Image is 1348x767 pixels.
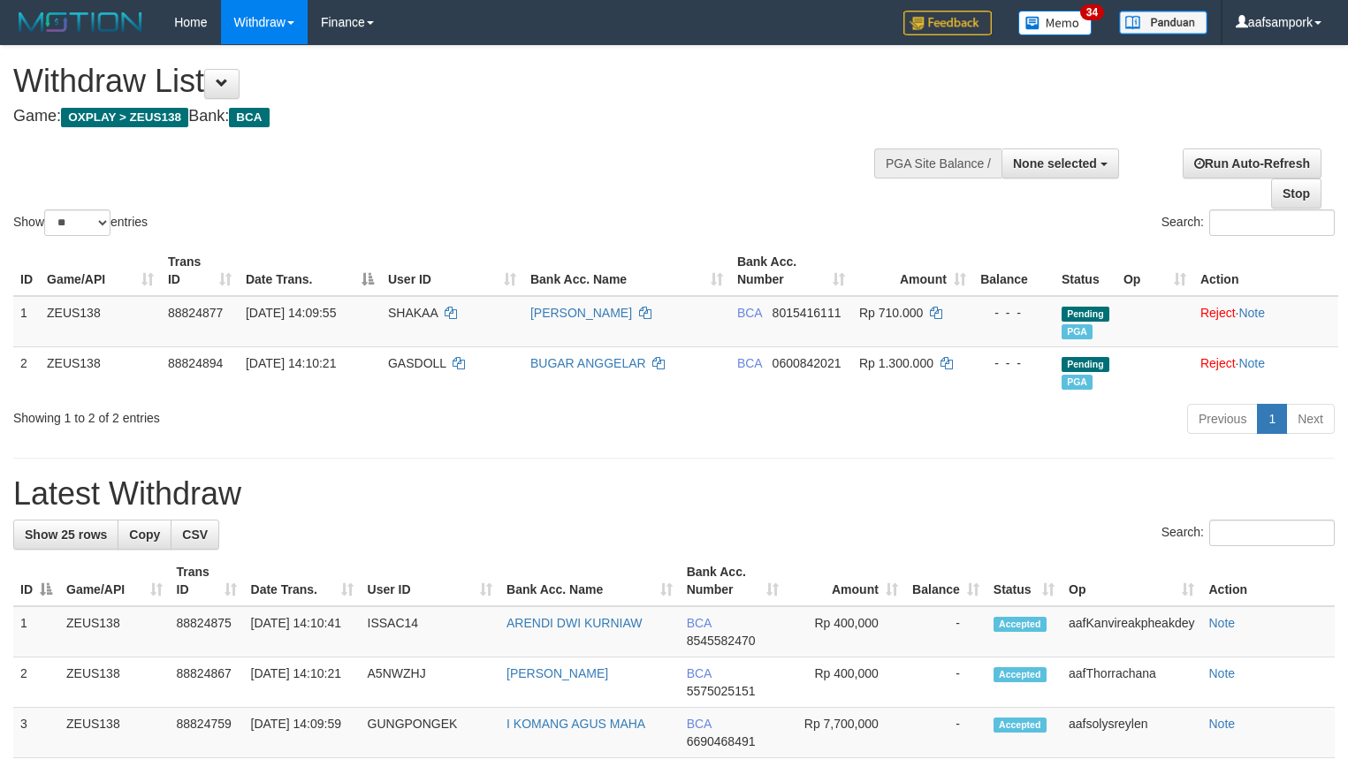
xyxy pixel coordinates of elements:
th: Balance [973,246,1055,296]
td: GUNGPONGEK [361,708,500,758]
td: 88824875 [170,606,244,657]
span: OXPLAY > ZEUS138 [61,108,188,127]
span: Accepted [994,667,1047,682]
input: Search: [1209,520,1335,546]
th: Trans ID: activate to sort column ascending [161,246,239,296]
span: Pending [1062,307,1109,322]
span: Copy 6690468491 to clipboard [687,734,756,748]
span: Rp 1.300.000 [859,356,933,370]
a: Reject [1200,306,1236,320]
th: Balance: activate to sort column ascending [905,556,986,606]
td: 88824759 [170,708,244,758]
a: Copy [118,520,171,550]
th: Amount: activate to sort column ascending [786,556,905,606]
span: Copy 8545582470 to clipboard [687,634,756,648]
span: [DATE] 14:10:21 [246,356,336,370]
span: Show 25 rows [25,528,107,542]
select: Showentries [44,209,110,236]
span: 88824877 [168,306,223,320]
span: Accepted [994,718,1047,733]
th: Game/API: activate to sort column ascending [59,556,170,606]
div: Showing 1 to 2 of 2 entries [13,402,548,427]
th: Bank Acc. Number: activate to sort column ascending [680,556,786,606]
td: aafThorrachana [1062,657,1201,708]
a: [PERSON_NAME] [506,666,608,680]
th: Bank Acc. Number: activate to sort column ascending [730,246,852,296]
td: aafsolysreylen [1062,708,1201,758]
th: ID [13,246,40,296]
a: Previous [1187,404,1258,434]
td: ZEUS138 [59,708,170,758]
td: [DATE] 14:10:41 [244,606,361,657]
span: 88824894 [168,356,223,370]
a: CSV [171,520,219,550]
label: Search: [1161,209,1335,236]
th: Date Trans.: activate to sort column ascending [244,556,361,606]
span: Copy 8015416111 to clipboard [773,306,842,320]
a: Note [1208,666,1235,680]
div: - - - [980,304,1047,322]
a: Note [1208,616,1235,630]
span: SHAKAA [388,306,438,320]
span: Marked by aafsolysreylen [1062,375,1093,390]
span: Accepted [994,617,1047,632]
a: Reject [1200,356,1236,370]
span: Rp 710.000 [859,306,923,320]
span: [DATE] 14:09:55 [246,306,336,320]
button: None selected [1001,148,1119,178]
span: BCA [687,616,712,630]
td: - [905,708,986,758]
span: BCA [687,666,712,680]
span: BCA [229,108,269,127]
td: ZEUS138 [40,346,161,397]
h4: Game: Bank: [13,108,881,125]
input: Search: [1209,209,1335,236]
img: Button%20Memo.svg [1018,11,1093,35]
a: BUGAR ANGGELAR [530,356,646,370]
a: ARENDI DWI KURNIAW [506,616,642,630]
th: Game/API: activate to sort column ascending [40,246,161,296]
a: Show 25 rows [13,520,118,550]
a: Note [1238,356,1265,370]
span: Marked by aafsolysreylen [1062,324,1093,339]
h1: Latest Withdraw [13,476,1335,512]
img: MOTION_logo.png [13,9,148,35]
span: BCA [737,356,762,370]
h1: Withdraw List [13,64,881,99]
td: · [1193,296,1338,347]
td: [DATE] 14:09:59 [244,708,361,758]
th: Bank Acc. Name: activate to sort column ascending [499,556,680,606]
td: 1 [13,606,59,657]
th: User ID: activate to sort column ascending [381,246,523,296]
span: BCA [687,717,712,731]
span: 34 [1080,4,1104,20]
img: panduan.png [1119,11,1207,34]
td: - [905,657,986,708]
td: ZEUS138 [40,296,161,347]
a: Stop [1271,178,1321,209]
span: Copy [129,528,160,542]
td: 2 [13,346,40,397]
span: BCA [737,306,762,320]
a: Next [1286,404,1335,434]
span: GASDOLL [388,356,446,370]
th: Op: activate to sort column ascending [1116,246,1193,296]
td: A5NWZHJ [361,657,500,708]
th: Bank Acc. Name: activate to sort column ascending [523,246,730,296]
th: Op: activate to sort column ascending [1062,556,1201,606]
td: 2 [13,657,59,708]
a: Run Auto-Refresh [1183,148,1321,178]
a: [PERSON_NAME] [530,306,632,320]
div: - - - [980,354,1047,372]
td: aafKanvireakpheakdey [1062,606,1201,657]
th: Amount: activate to sort column ascending [852,246,973,296]
th: ID: activate to sort column descending [13,556,59,606]
th: User ID: activate to sort column ascending [361,556,500,606]
span: Copy 0600842021 to clipboard [773,356,842,370]
span: Copy 5575025151 to clipboard [687,684,756,698]
td: ZEUS138 [59,657,170,708]
td: Rp 7,700,000 [786,708,905,758]
td: · [1193,346,1338,397]
th: Status: activate to sort column ascending [986,556,1062,606]
th: Action [1193,246,1338,296]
